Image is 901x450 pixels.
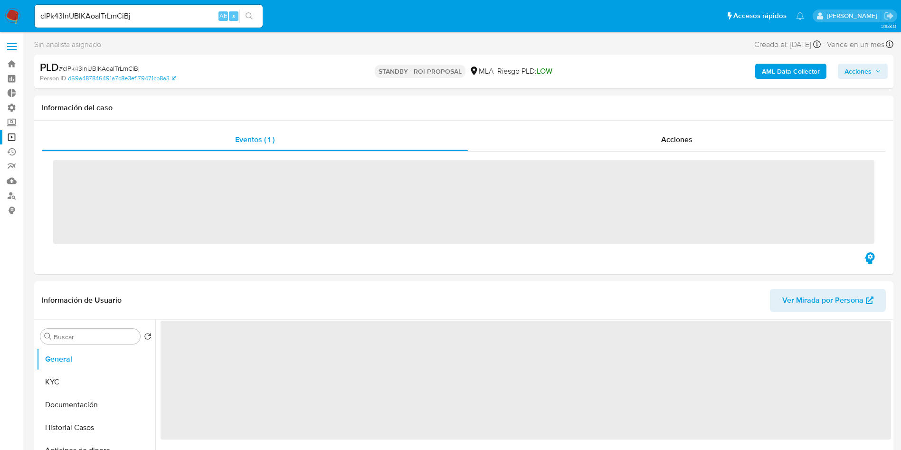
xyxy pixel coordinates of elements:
[42,296,122,305] h1: Información de Usuario
[884,11,894,21] a: Salir
[219,11,227,20] span: Alt
[770,289,886,312] button: Ver Mirada por Persona
[782,289,863,312] span: Ver Mirada por Persona
[755,64,826,79] button: AML Data Collector
[37,371,155,393] button: KYC
[235,134,275,145] span: Eventos ( 1 )
[497,66,552,77] span: Riesgo PLD:
[42,103,886,113] h1: Información del caso
[161,321,891,440] span: ‌
[838,64,888,79] button: Acciones
[823,38,825,51] span: -
[796,12,804,20] a: Notificaciones
[59,64,140,73] span: # clPk43InUBlKAoalTrLmCiBj
[40,74,66,83] b: Person ID
[40,59,59,75] b: PLD
[827,39,884,50] span: Vence en un mes
[44,333,52,340] button: Buscar
[232,11,235,20] span: s
[53,160,874,244] span: ‌
[239,10,259,23] button: search-icon
[35,10,263,22] input: Buscar usuario o caso...
[844,64,872,79] span: Acciones
[754,38,821,51] div: Creado el: [DATE]
[37,416,155,439] button: Historial Casos
[37,348,155,371] button: General
[34,39,101,50] span: Sin analista asignado
[144,333,152,343] button: Volver al orden por defecto
[37,393,155,416] button: Documentación
[375,65,465,78] p: STANDBY - ROI PROPOSAL
[733,11,787,21] span: Accesos rápidos
[762,64,820,79] b: AML Data Collector
[68,74,176,83] a: d59a487846491a7c8e3ef179471cb8a3
[661,134,692,145] span: Acciones
[54,333,136,341] input: Buscar
[827,11,881,20] p: gustavo.deseta@mercadolibre.com
[469,66,493,77] div: MLA
[537,66,552,77] span: LOW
